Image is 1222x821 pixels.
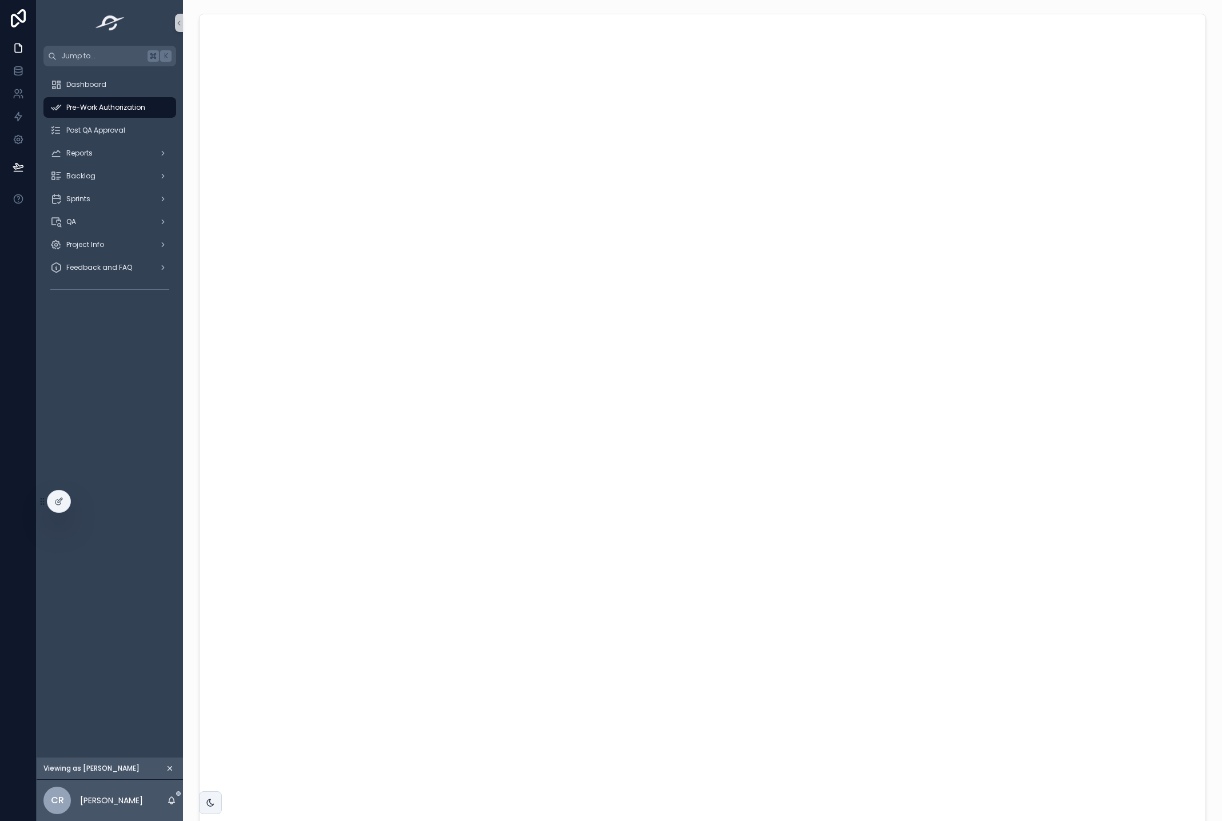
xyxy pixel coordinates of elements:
span: Pre-Work Authorization [66,103,145,112]
span: K [161,51,170,61]
a: Feedback and FAQ [43,257,176,278]
span: Project Info [66,240,104,249]
a: Pre-Work Authorization [43,97,176,118]
img: App logo [92,14,128,32]
a: Dashboard [43,74,176,95]
span: Feedback and FAQ [66,263,132,272]
button: Jump to...K [43,46,176,66]
div: scrollable content [37,66,183,313]
span: CR [51,794,64,807]
span: Backlog [66,172,95,181]
span: Jump to... [61,51,143,61]
a: Sprints [43,189,176,209]
span: QA [66,217,76,226]
span: Dashboard [66,80,106,89]
p: [PERSON_NAME] [80,795,143,806]
a: Post QA Approval [43,120,176,141]
a: QA [43,212,176,232]
span: Post QA Approval [66,126,125,135]
span: Viewing as [PERSON_NAME] [43,764,140,773]
span: Sprints [66,194,90,204]
span: Reports [66,149,93,158]
a: Backlog [43,166,176,186]
a: Reports [43,143,176,164]
iframe: Spotlight [1,55,22,75]
a: Project Info [43,234,176,255]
